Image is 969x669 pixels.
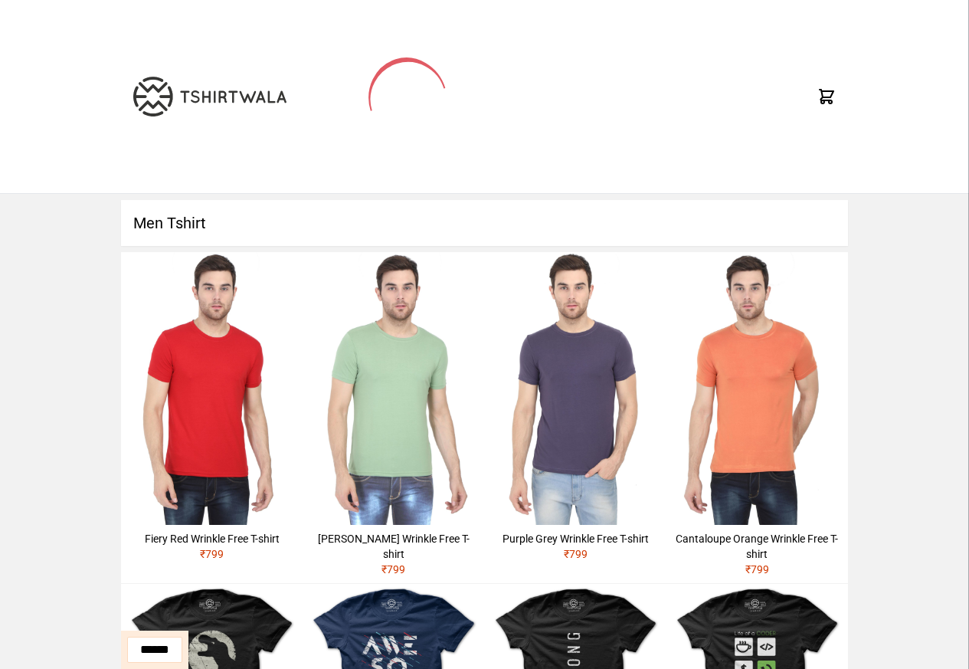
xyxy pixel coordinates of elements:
[666,252,848,525] img: 4M6A2241.jpg
[127,531,296,546] div: Fiery Red Wrinkle Free T-shirt
[121,200,848,246] h1: Men Tshirt
[121,252,303,568] a: Fiery Red Wrinkle Free T-shirt₹799
[745,563,769,576] span: ₹ 799
[485,252,666,525] img: 4M6A2168.jpg
[666,252,848,583] a: Cantaloupe Orange Wrinkle Free T-shirt₹799
[303,252,484,583] a: [PERSON_NAME] Wrinkle Free T-shirt₹799
[133,77,286,116] img: TW-LOGO-400-104.png
[381,563,405,576] span: ₹ 799
[303,252,484,525] img: 4M6A2211.jpg
[485,252,666,568] a: Purple Grey Wrinkle Free T-shirt₹799
[121,252,303,525] img: 4M6A2225.jpg
[309,531,478,562] div: [PERSON_NAME] Wrinkle Free T-shirt
[200,548,224,560] span: ₹ 799
[564,548,588,560] span: ₹ 799
[673,531,842,562] div: Cantaloupe Orange Wrinkle Free T-shirt
[491,531,660,546] div: Purple Grey Wrinkle Free T-shirt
